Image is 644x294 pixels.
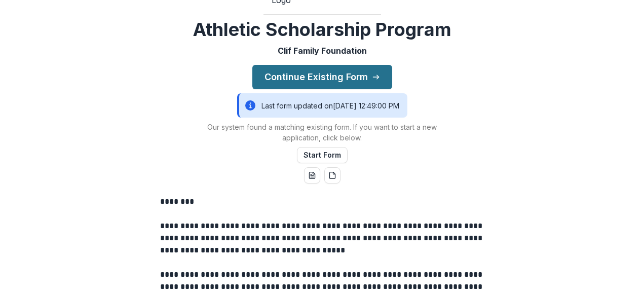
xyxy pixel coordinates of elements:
[237,93,407,118] div: Last form updated on [DATE] 12:49:00 PM
[196,122,449,143] p: Our system found a matching existing form. If you want to start a new application, click below.
[193,19,451,41] h2: Athletic Scholarship Program
[252,65,392,89] button: Continue Existing Form
[297,147,348,163] button: Start Form
[304,167,320,183] button: word-download
[278,45,367,57] p: Clif Family Foundation
[324,167,340,183] button: pdf-download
